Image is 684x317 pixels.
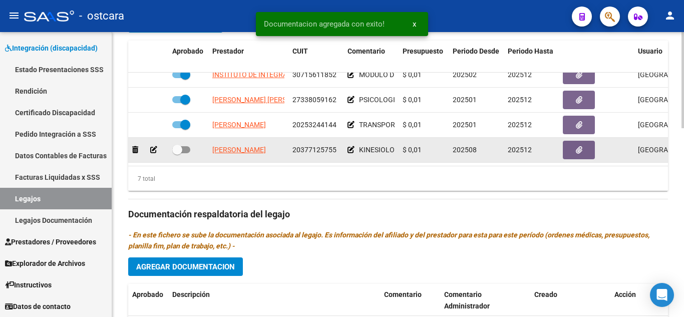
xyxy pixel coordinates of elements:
[380,284,440,317] datatable-header-cell: Comentario
[403,146,422,154] span: $ 0,01
[403,71,422,79] span: $ 0,01
[5,236,96,247] span: Prestadores / Proveedores
[359,96,400,104] span: PSICOLOGIA
[288,41,344,74] datatable-header-cell: CUIT
[508,146,532,154] span: 202512
[168,41,208,74] datatable-header-cell: Aprobado
[212,96,321,104] span: [PERSON_NAME] [PERSON_NAME]
[650,283,674,307] div: Open Intercom Messenger
[453,47,499,55] span: Periodo Desde
[128,257,243,276] button: Agregar Documentacion
[292,146,336,154] span: 20377125755
[5,258,85,269] span: Explorador de Archivos
[128,207,668,221] h3: Documentación respaldatoria del legajo
[504,41,559,74] datatable-header-cell: Periodo Hasta
[128,284,168,317] datatable-header-cell: Aprobado
[172,47,203,55] span: Aprobado
[403,121,422,129] span: $ 0,01
[292,121,336,129] span: 20253244144
[508,121,532,129] span: 202512
[453,146,477,154] span: 202508
[453,121,477,129] span: 202501
[132,290,163,298] span: Aprobado
[348,47,385,55] span: Comentario
[530,284,610,317] datatable-header-cell: Creado
[610,284,660,317] datatable-header-cell: Acción
[5,43,98,54] span: Integración (discapacidad)
[172,290,210,298] span: Descripción
[128,173,155,184] div: 7 total
[449,41,504,74] datatable-header-cell: Periodo Desde
[292,47,308,55] span: CUIT
[292,96,336,104] span: 27338059162
[212,71,409,79] span: INSTITUTO DE INTEGRACIONES ESCOLARES AQUARELA S.R.L.
[614,290,636,298] span: Acción
[413,20,416,29] span: x
[534,290,557,298] span: Creado
[292,71,336,79] span: 30715611852
[359,71,518,79] span: MODULO DE APOYO A LA INTEGRACION ESCOLAR
[136,262,235,271] span: Agregar Documentacion
[403,47,443,55] span: Presupuesto
[212,121,266,129] span: [PERSON_NAME]
[453,96,477,104] span: 202501
[638,47,662,55] span: Usuario
[508,71,532,79] span: 202512
[344,41,399,74] datatable-header-cell: Comentario
[444,290,490,310] span: Comentario Administrador
[664,10,676,22] mat-icon: person
[128,231,649,250] i: - En este fichero se sube la documentación asociada al legajo. Es información del afiliado y del ...
[405,15,424,33] button: x
[5,301,71,312] span: Datos de contacto
[264,19,385,29] span: Documentacion agregada con exito!
[208,41,288,74] datatable-header-cell: Prestador
[440,284,530,317] datatable-header-cell: Comentario Administrador
[384,290,422,298] span: Comentario
[8,10,20,22] mat-icon: menu
[212,47,244,55] span: Prestador
[399,41,449,74] datatable-header-cell: Presupuesto
[168,284,380,317] datatable-header-cell: Descripción
[508,47,553,55] span: Periodo Hasta
[453,71,477,79] span: 202502
[359,121,403,129] span: TRANSPORTE
[359,146,485,154] span: KINESIOLOGIA CAMBIO DE PRESTADOR
[508,96,532,104] span: 202512
[5,279,52,290] span: Instructivos
[212,146,266,154] span: [PERSON_NAME]
[79,5,124,27] span: - ostcara
[403,96,422,104] span: $ 0,01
